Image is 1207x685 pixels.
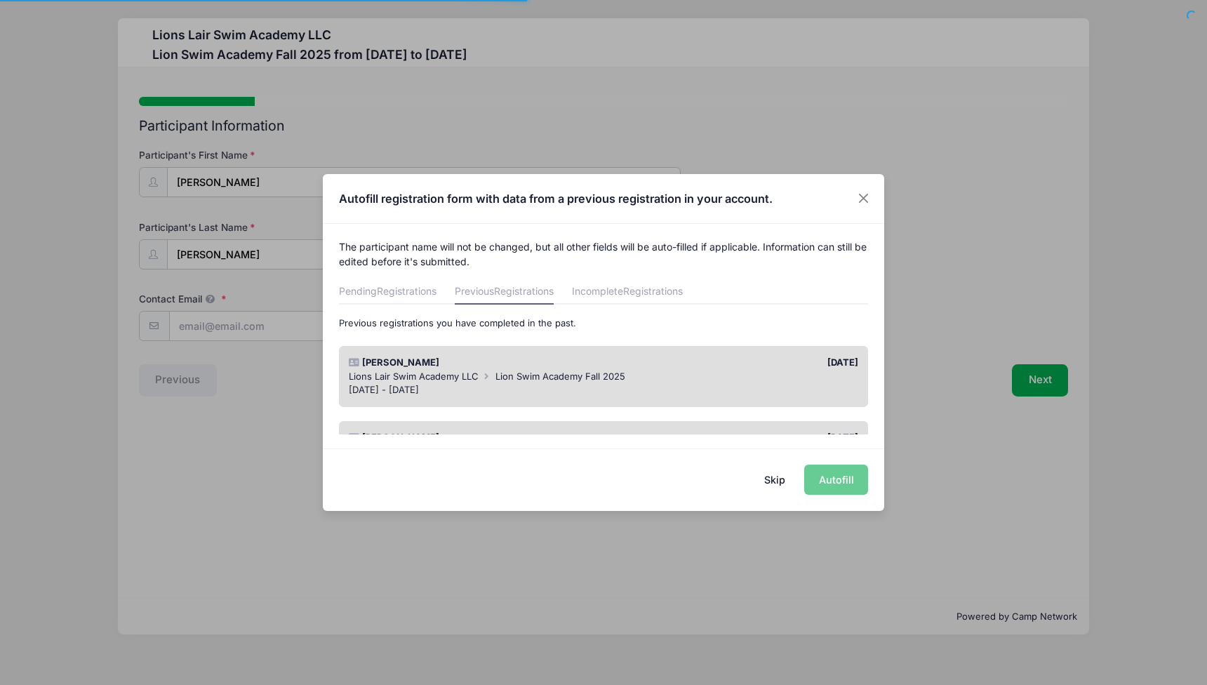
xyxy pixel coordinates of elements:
[349,371,479,382] span: Lions Lair Swim Academy LLC
[342,431,603,445] div: [PERSON_NAME]
[495,371,625,382] span: Lion Swim Academy Fall 2025
[603,431,865,445] div: [DATE]
[339,279,436,305] a: Pending
[339,190,773,207] h4: Autofill registration form with data from a previous registration in your account.
[455,279,554,305] a: Previous
[851,186,876,211] button: Close
[494,285,554,297] span: Registrations
[339,317,869,331] p: Previous registrations you have completed in the past.
[339,239,869,269] p: The participant name will not be changed, but all other fields will be auto-filled if applicable....
[342,356,603,370] div: [PERSON_NAME]
[572,279,683,305] a: Incomplete
[603,356,865,370] div: [DATE]
[623,285,683,297] span: Registrations
[349,383,859,397] div: [DATE] - [DATE]
[750,465,800,495] button: Skip
[377,285,436,297] span: Registrations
